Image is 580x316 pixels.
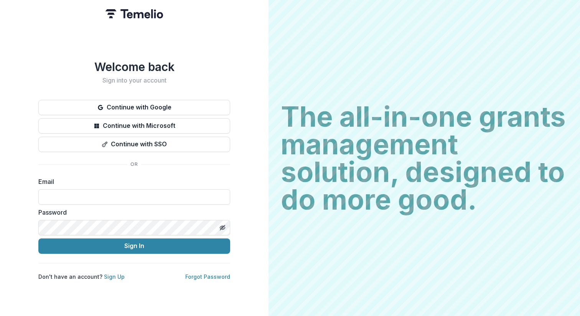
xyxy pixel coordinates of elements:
h1: Welcome back [38,60,230,74]
button: Sign In [38,238,230,254]
button: Continue with Microsoft [38,118,230,134]
p: Don't have an account? [38,273,125,281]
img: Temelio [105,9,163,18]
a: Forgot Password [185,273,230,280]
label: Password [38,208,226,217]
a: Sign Up [104,273,125,280]
button: Continue with SSO [38,137,230,152]
button: Continue with Google [38,100,230,115]
h2: Sign into your account [38,77,230,84]
label: Email [38,177,226,186]
button: Toggle password visibility [216,222,229,234]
